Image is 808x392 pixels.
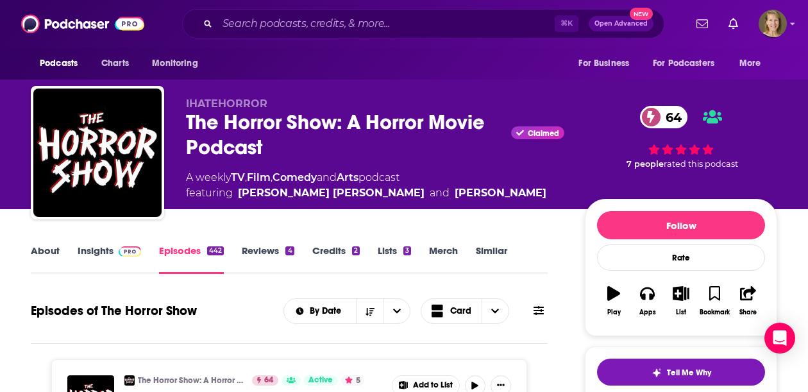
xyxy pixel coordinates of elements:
[271,171,273,183] span: ,
[40,55,78,72] span: Podcasts
[21,12,144,36] img: Podchaser - Follow, Share and Rate Podcasts
[578,55,629,72] span: For Business
[759,10,787,38] img: User Profile
[430,185,450,201] span: and
[597,359,765,386] button: tell me why sparkleTell Me Why
[700,309,730,316] div: Bookmark
[667,368,711,378] span: Tell Me Why
[597,278,630,324] button: Play
[764,323,795,354] div: Open Intercom Messenger
[664,278,698,324] button: List
[138,375,244,386] a: The Horror Show: A Horror Movie Podcast
[341,375,364,386] button: 5
[119,246,141,257] img: Podchaser Pro
[653,106,688,128] span: 64
[528,130,559,137] span: Claimed
[182,9,664,38] div: Search podcasts, credits, & more...
[630,8,653,20] span: New
[732,278,765,324] button: Share
[676,309,686,316] div: List
[630,278,664,324] button: Apps
[33,89,162,217] img: The Horror Show: A Horror Movie Podcast
[383,299,410,323] button: open menu
[739,55,761,72] span: More
[352,246,360,255] div: 2
[450,307,471,316] span: Card
[312,244,360,274] a: Credits2
[78,244,141,274] a: InsightsPodchaser Pro
[569,51,645,76] button: open menu
[101,55,129,72] span: Charts
[31,51,94,76] button: open menu
[283,298,411,324] h2: Choose List sort
[317,171,337,183] span: and
[476,244,507,274] a: Similar
[217,13,555,34] input: Search podcasts, credits, & more...
[597,244,765,271] div: Rate
[143,51,214,76] button: open menu
[337,171,358,183] a: Arts
[429,244,458,274] a: Merch
[378,244,411,274] a: Lists3
[759,10,787,38] span: Logged in as tvdockum
[698,278,731,324] button: Bookmark
[124,375,135,386] img: The Horror Show: A Horror Movie Podcast
[639,309,656,316] div: Apps
[652,368,662,378] img: tell me why sparkle
[759,10,787,38] button: Show profile menu
[597,211,765,239] button: Follow
[186,98,267,110] span: IHATEHORROR
[93,51,137,76] a: Charts
[152,55,198,72] span: Monitoring
[247,171,271,183] a: Film
[264,374,273,387] span: 64
[159,244,224,274] a: Episodes442
[356,299,383,323] button: Sort Direction
[730,51,777,76] button: open menu
[589,16,653,31] button: Open AdvancedNew
[723,13,743,35] a: Show notifications dropdown
[186,185,546,201] span: featuring
[607,309,621,316] div: Play
[413,380,453,390] span: Add to List
[284,307,357,316] button: open menu
[594,21,648,27] span: Open Advanced
[640,106,688,128] a: 64
[653,55,714,72] span: For Podcasters
[308,374,333,387] span: Active
[207,246,224,255] div: 442
[31,303,197,319] h1: Episodes of The Horror Show
[644,51,733,76] button: open menu
[303,375,338,386] a: Active
[186,170,546,201] div: A weekly podcast
[310,307,346,316] span: By Date
[555,15,578,32] span: ⌘ K
[627,159,664,169] span: 7 people
[242,244,294,274] a: Reviews4
[285,246,294,255] div: 4
[421,298,509,324] button: Choose View
[403,246,411,255] div: 3
[231,171,245,183] a: TV
[238,185,425,201] a: Joe Bob
[245,171,247,183] span: ,
[455,185,546,201] a: Sean Miller
[585,98,777,178] div: 64 7 peoplerated this podcast
[31,244,60,274] a: About
[273,171,317,183] a: Comedy
[664,159,738,169] span: rated this podcast
[691,13,713,35] a: Show notifications dropdown
[252,375,278,386] a: 64
[739,309,757,316] div: Share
